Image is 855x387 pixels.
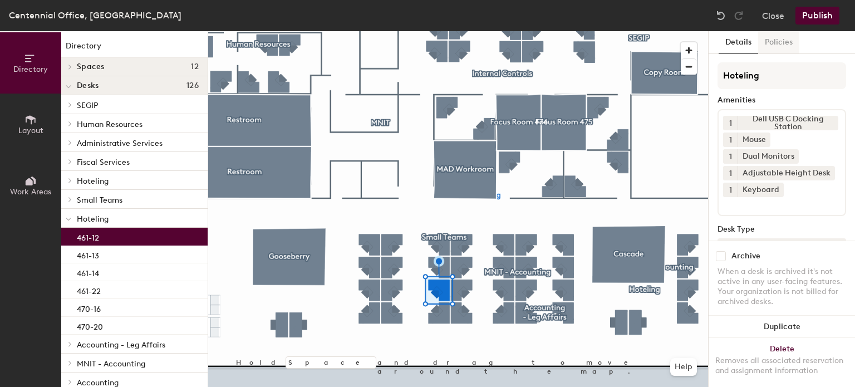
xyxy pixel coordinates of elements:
[718,267,846,307] div: When a desk is archived it's not active in any user-facing features. Your organization is not bil...
[77,340,165,350] span: Accounting - Leg Affairs
[61,40,208,57] h1: Directory
[729,117,732,129] span: 1
[77,230,99,243] p: 461-12
[729,134,732,146] span: 1
[10,187,51,197] span: Work Areas
[758,31,799,54] button: Policies
[715,10,726,21] img: Undo
[729,151,732,163] span: 1
[77,101,98,110] span: SEGIP
[18,126,43,135] span: Layout
[738,116,838,130] div: Dell USB C Docking Station
[762,7,784,25] button: Close
[723,183,738,197] button: 1
[186,81,199,90] span: 126
[77,195,122,205] span: Small Teams
[77,248,99,261] p: 461-13
[670,358,697,376] button: Help
[13,65,48,74] span: Directory
[729,168,732,179] span: 1
[77,266,99,278] p: 461-14
[77,177,109,186] span: Hoteling
[719,31,758,54] button: Details
[77,158,130,167] span: Fiscal Services
[191,62,199,71] span: 12
[723,116,738,130] button: 1
[715,356,848,376] div: Removes all associated reservation and assignment information
[77,214,109,224] span: Hoteling
[77,301,101,314] p: 470-16
[718,238,846,258] button: Hot
[738,166,835,180] div: Adjustable Height Desk
[718,225,846,234] div: Desk Type
[77,139,163,148] span: Administrative Services
[733,10,744,21] img: Redo
[738,183,784,197] div: Keyboard
[723,166,738,180] button: 1
[731,252,760,261] div: Archive
[718,96,846,105] div: Amenities
[723,149,738,164] button: 1
[77,319,103,332] p: 470-20
[709,338,855,387] button: DeleteRemoves all associated reservation and assignment information
[729,184,732,196] span: 1
[723,133,738,147] button: 1
[77,62,105,71] span: Spaces
[77,283,101,296] p: 461-22
[77,120,142,129] span: Human Resources
[77,359,145,369] span: MNIT - Accounting
[738,133,770,147] div: Mouse
[77,81,99,90] span: Desks
[9,8,181,22] div: Centennial Office, [GEOGRAPHIC_DATA]
[709,316,855,338] button: Duplicate
[795,7,839,25] button: Publish
[738,149,799,164] div: Dual Monitors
